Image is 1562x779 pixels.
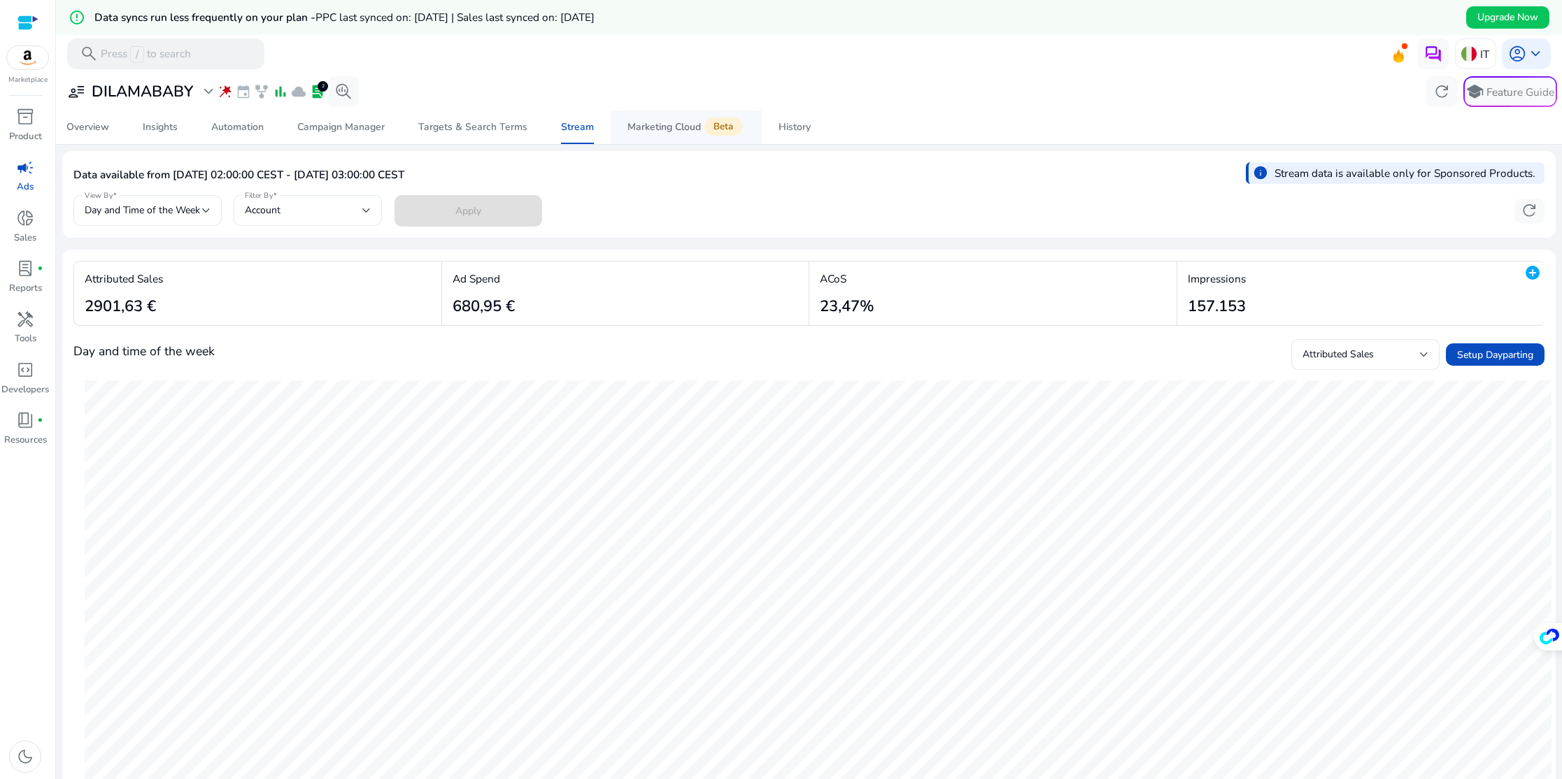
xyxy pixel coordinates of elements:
[315,10,595,24] span: PPC last synced on: [DATE] | Sales last synced on: [DATE]
[85,297,163,315] h3: 2901,63 €
[218,84,233,99] span: wand_stars
[39,22,69,34] div: v 4.0.25
[17,180,34,194] p: Ads
[1275,165,1535,181] p: Stream data is available only for Sponsored Products.
[7,46,49,69] img: amazon.svg
[58,81,69,92] img: tab_domain_overview_orange.svg
[16,108,34,126] span: inventory_2
[66,122,109,132] div: Overview
[820,271,874,287] p: ACoS
[1446,343,1545,366] button: Setup Dayparting
[820,297,874,315] h3: 23,47%
[1302,348,1374,361] span: Attributed Sales
[1463,76,1557,107] button: schoolFeature Guide
[37,266,43,272] span: fiber_manual_record
[1520,201,1538,220] span: refresh
[69,9,85,26] mat-icon: error_outline
[297,122,385,132] div: Campaign Manager
[211,122,264,132] div: Automation
[85,271,163,287] p: Attributed Sales
[1426,76,1457,107] button: refresh
[80,45,98,63] span: search
[16,259,34,278] span: lab_profile
[16,310,34,329] span: handyman
[73,167,404,183] p: Data available from [DATE] 02:00:00 CEST - [DATE] 03:00:00 CEST
[16,411,34,429] span: book_4
[9,130,42,144] p: Product
[334,83,353,101] span: search_insights
[14,231,36,245] p: Sales
[16,159,34,177] span: campaign
[73,344,215,359] h4: Day and time of the week
[199,83,218,101] span: expand_more
[1433,83,1451,101] span: refresh
[418,122,527,132] div: Targets & Search Terms
[318,81,328,92] div: 2
[15,332,36,346] p: Tools
[1461,46,1477,62] img: it.svg
[1188,271,1246,287] p: Impressions
[22,22,34,34] img: logo_orange.svg
[156,83,232,92] div: Keyword (traffico)
[310,84,325,99] span: lab_profile
[1465,83,1484,101] span: school
[236,84,251,99] span: event
[273,84,288,99] span: bar_chart
[627,121,745,134] div: Marketing Cloud
[1524,264,1541,281] mat-icon: add_circle
[245,203,281,217] span: Account
[779,122,811,132] div: History
[85,203,200,217] span: Day and Time of the Week
[245,191,273,201] mat-label: Filter By
[1514,199,1545,223] button: refresh
[453,297,515,315] h3: 680,95 €
[16,209,34,227] span: donut_small
[1466,6,1549,29] button: Upgrade Now
[1486,85,1554,100] p: Feature Guide
[22,36,34,48] img: website_grey.svg
[4,434,47,448] p: Resources
[1,383,49,397] p: Developers
[36,36,200,48] div: [PERSON_NAME]: [DOMAIN_NAME]
[8,75,48,85] p: Marketplace
[73,83,107,92] div: Dominio
[254,84,269,99] span: family_history
[143,122,178,132] div: Insights
[94,11,595,24] h5: Data syncs run less frequently on your plan -
[1457,348,1533,362] span: Setup Dayparting
[85,191,113,201] mat-label: View By
[67,83,85,101] span: user_attributes
[130,46,143,63] span: /
[1253,165,1268,180] span: info
[16,748,34,766] span: dark_mode
[92,83,193,101] h3: DILAMABABY
[141,81,152,92] img: tab_keywords_by_traffic_grey.svg
[453,271,515,287] p: Ad Spend
[37,417,43,424] span: fiber_manual_record
[101,46,191,63] p: Press to search
[1480,42,1489,66] p: IT
[1188,297,1246,315] h3: 157.153
[328,76,359,107] button: search_insights
[1526,45,1545,63] span: keyboard_arrow_down
[1477,10,1538,24] span: Upgrade Now
[9,282,42,296] p: Reports
[1508,45,1526,63] span: account_circle
[16,361,34,379] span: code_blocks
[561,122,594,132] div: Stream
[704,117,742,136] span: Beta
[291,84,306,99] span: cloud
